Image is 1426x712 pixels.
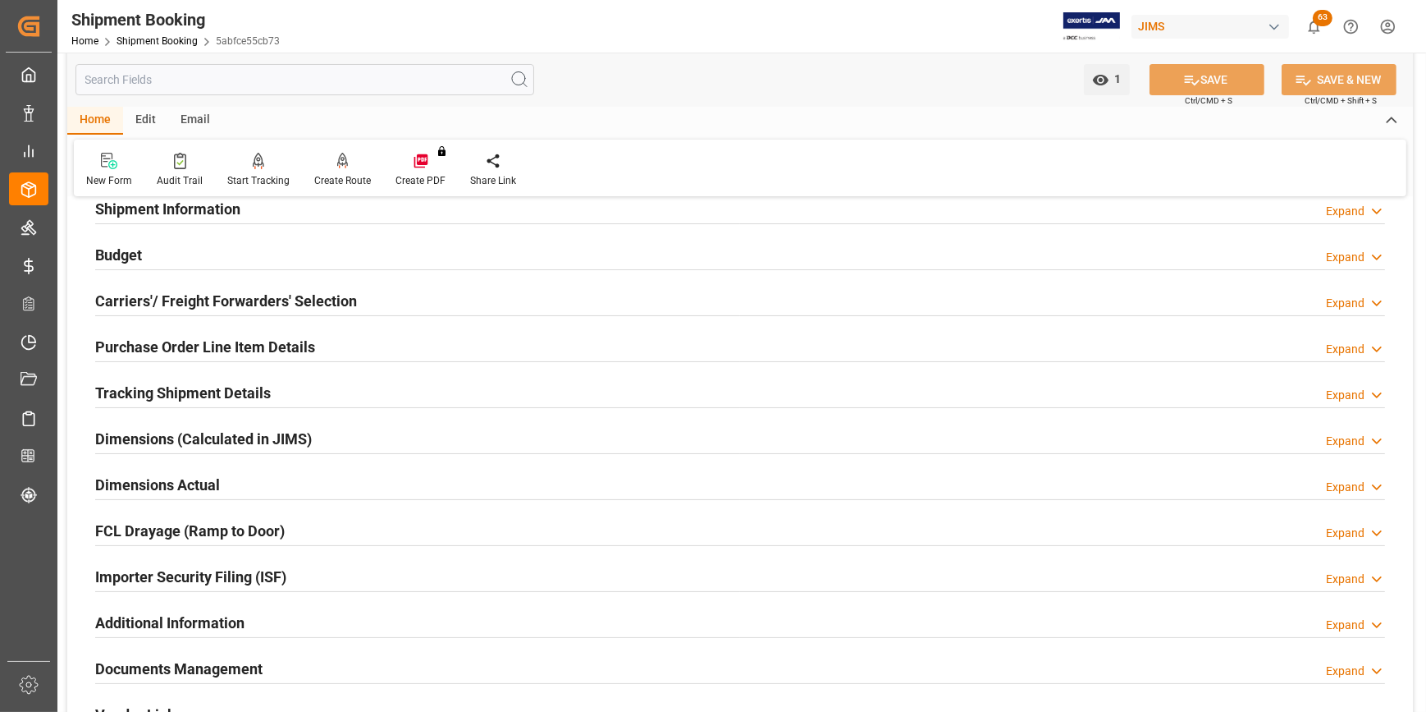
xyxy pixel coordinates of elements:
span: 63 [1313,10,1332,26]
div: New Form [86,173,132,188]
div: Expand [1326,571,1364,588]
a: Home [71,35,98,47]
button: SAVE & NEW [1282,64,1396,95]
h2: Tracking Shipment Details [95,382,271,404]
img: Exertis%20JAM%20-%20Email%20Logo.jpg_1722504956.jpg [1063,12,1120,41]
h2: Budget [95,244,142,266]
div: Expand [1326,249,1364,266]
h2: Importer Security Filing (ISF) [95,566,286,588]
input: Search Fields [75,64,534,95]
div: Edit [123,107,168,135]
div: Expand [1326,663,1364,680]
h2: Documents Management [95,658,263,680]
div: Home [67,107,123,135]
button: show 63 new notifications [1296,8,1332,45]
h2: Dimensions Actual [95,474,220,496]
div: Start Tracking [227,173,290,188]
div: Expand [1326,479,1364,496]
div: Expand [1326,203,1364,220]
div: Expand [1326,387,1364,404]
h2: Carriers'/ Freight Forwarders' Selection [95,290,357,312]
div: Expand [1326,341,1364,358]
div: Share Link [470,173,516,188]
button: open menu [1084,64,1130,95]
button: SAVE [1149,64,1264,95]
h2: Dimensions (Calculated in JIMS) [95,428,312,450]
div: Expand [1326,295,1364,312]
button: Help Center [1332,8,1369,45]
h2: Additional Information [95,612,245,634]
span: Ctrl/CMD + S [1185,94,1232,107]
div: Shipment Booking [71,7,280,32]
div: Audit Trail [157,173,203,188]
div: Email [168,107,222,135]
button: JIMS [1131,11,1296,42]
h2: FCL Drayage (Ramp to Door) [95,520,285,542]
div: Expand [1326,617,1364,634]
h2: Shipment Information [95,198,240,220]
h2: Purchase Order Line Item Details [95,336,315,358]
span: Ctrl/CMD + Shift + S [1305,94,1377,107]
span: 1 [1109,72,1122,85]
div: Create Route [314,173,371,188]
div: JIMS [1131,15,1289,39]
div: Expand [1326,433,1364,450]
div: Expand [1326,525,1364,542]
a: Shipment Booking [117,35,198,47]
